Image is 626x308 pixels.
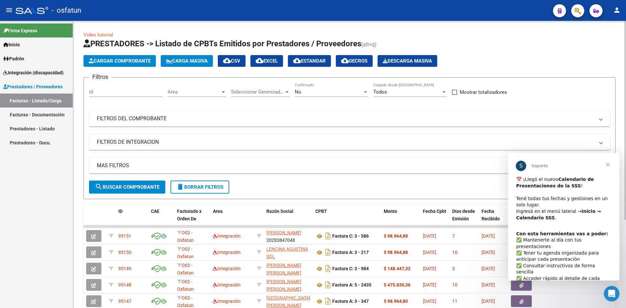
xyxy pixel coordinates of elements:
span: Area [213,209,223,214]
a: Video tutorial [83,32,113,38]
span: Area [168,89,220,95]
mat-icon: cloud_download [341,57,349,65]
span: [DATE] [482,299,495,304]
button: Carga Masiva [161,55,213,67]
div: 27227824471 [266,294,310,308]
datatable-header-cell: CPBT [313,204,381,233]
span: Razón Social [266,209,293,214]
span: O02 - Osfatun Propio [177,230,194,250]
span: Fecha Cpbt [423,209,446,214]
span: Días desde Emisión [452,209,475,221]
span: [DATE] [423,299,436,304]
span: [PERSON_NAME] [PERSON_NAME] [266,263,301,275]
mat-icon: delete [176,183,184,191]
button: Gecros [336,55,373,67]
span: 95149 [118,266,131,271]
span: CSV [223,58,240,64]
mat-expansion-panel-header: MAS FILTROS [89,158,610,173]
button: CSV [218,55,246,67]
span: 95148 [118,282,131,287]
span: [DATE] [482,233,495,239]
span: Cargar Comprobante [89,58,151,64]
iframe: Intercom live chat [604,286,619,301]
mat-panel-title: MAS FILTROS [97,162,594,169]
button: Cargar Comprobante [83,55,156,67]
mat-icon: cloud_download [256,57,263,65]
span: EXCEL [256,58,278,64]
strong: Factura A: 3 - 347 [332,299,369,304]
datatable-header-cell: Monto [381,204,420,233]
i: Descargar documento [324,296,332,306]
button: Borrar Filtros [171,181,229,194]
mat-icon: search [95,183,103,191]
span: Fecha Recibido [482,209,500,221]
mat-expansion-panel-header: FILTROS DEL COMPROBANTE [89,111,610,126]
span: 10 [452,250,457,255]
h3: Filtros [89,72,112,81]
strong: $ 98.964,88 [384,250,408,255]
b: Con esta herramientas vas a poder: [8,78,100,83]
span: 95147 [118,299,131,304]
span: - osfatun [52,3,81,18]
datatable-header-cell: Area [210,204,254,233]
span: Padrón [3,55,24,62]
span: Integración (discapacidad) [3,69,64,76]
span: 7 [452,233,455,239]
span: [PERSON_NAME] [266,230,301,235]
mat-expansion-panel-header: FILTROS DE INTEGRACION [89,134,610,150]
span: Integración [213,282,241,287]
div: 27320111337 [266,278,310,292]
span: [DATE] [423,233,436,239]
app-download-masive: Descarga masiva de comprobantes (adjuntos) [378,55,437,67]
span: Monto [384,209,397,214]
mat-icon: cloud_download [293,57,301,65]
strong: Factura C: 3 - 984 [332,266,369,271]
span: O02 - Osfatun Propio [177,246,194,267]
span: [GEOGRAPHIC_DATA][PERSON_NAME] [266,295,310,308]
span: O02 - Osfatun Propio [177,263,194,283]
span: 10 [452,282,457,287]
span: [DATE] [423,250,436,255]
span: Seleccionar Gerenciador [231,89,284,95]
span: Inicio [3,41,20,48]
span: Integración [213,233,241,239]
strong: Factura C: 3 - 586 [332,234,369,239]
span: Descarga Masiva [383,58,432,64]
span: [DATE] [423,282,436,287]
span: CAE [151,209,159,214]
strong: $ 148.447,32 [384,266,410,271]
span: [DATE] [482,266,495,271]
span: CPBT [315,209,327,214]
mat-icon: menu [5,6,13,14]
span: Prestadores / Proveedores [3,83,63,90]
mat-icon: person [613,6,621,14]
datatable-header-cell: ID [116,204,148,233]
span: Integración [213,250,241,255]
datatable-header-cell: CAE [148,204,174,233]
i: Descargar documento [324,247,332,257]
mat-panel-title: FILTROS DEL COMPROBANTE [97,115,594,122]
div: 20283847048 [266,229,310,243]
strong: Factura A: 3 - 217 [332,250,369,255]
span: Estandar [293,58,326,64]
div: ​✅ Mantenerte al día con tus presentaciones ✅ Tener tu agenda organizada para anticipar cada pres... [8,78,103,154]
i: Descargar documento [324,231,332,241]
span: ID [118,209,123,214]
div: 27392075297 [266,245,310,259]
iframe: Intercom live chat mensaje [508,153,619,281]
span: Facturado x Orden De [177,209,201,221]
span: Integración [213,266,241,271]
button: Estandar [288,55,331,67]
mat-icon: cloud_download [223,57,231,65]
span: 95151 [118,233,131,239]
datatable-header-cell: Fecha Recibido [479,204,508,233]
button: Buscar Comprobante [89,181,165,194]
button: Descarga Masiva [378,55,437,67]
span: LENCINA AGUSTINA SOL [266,246,308,259]
span: O02 - Osfatun Propio [177,279,194,299]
